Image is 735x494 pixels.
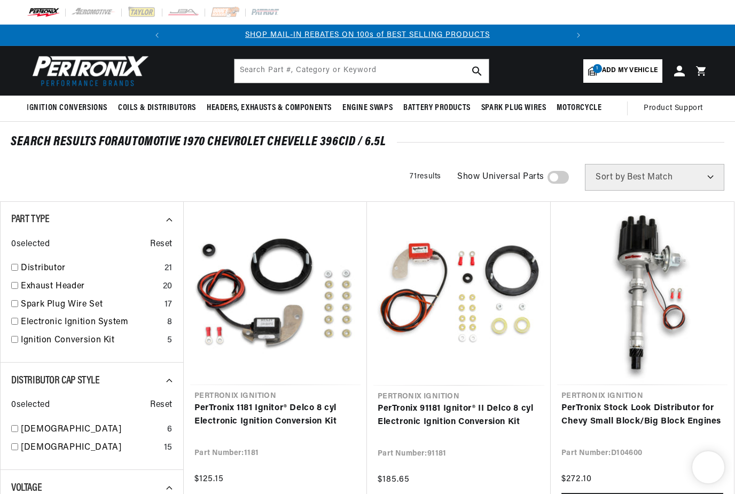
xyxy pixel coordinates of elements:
span: Voltage [11,483,42,493]
span: Part Type [11,214,49,225]
a: Ignition Conversion Kit [21,334,163,348]
summary: Motorcycle [551,96,607,121]
span: 71 results [410,172,441,181]
span: Battery Products [403,103,471,114]
span: Reset [150,238,173,252]
img: Pertronix [27,52,150,89]
div: 20 [163,280,173,294]
a: PerTronix 1181 Ignitor® Delco 8 cyl Electronic Ignition Conversion Kit [194,402,356,429]
span: Show Universal Parts [457,170,544,184]
span: Add my vehicle [602,66,658,76]
a: Exhaust Header [21,280,159,294]
span: Product Support [644,103,703,114]
summary: Coils & Distributors [113,96,201,121]
summary: Battery Products [398,96,476,121]
select: Sort by [585,164,724,191]
div: 1 of 2 [168,29,568,41]
span: Coils & Distributors [118,103,196,114]
summary: Spark Plug Wires [476,96,552,121]
button: Translation missing: en.sections.announcements.previous_announcement [146,25,168,46]
div: 8 [167,316,173,330]
summary: Ignition Conversions [27,96,113,121]
a: 1Add my vehicle [583,59,662,83]
div: 5 [167,334,173,348]
span: Motorcycle [557,103,601,114]
a: Electronic Ignition System [21,316,163,330]
a: [DEMOGRAPHIC_DATA] [21,441,160,455]
input: Search Part #, Category or Keyword [234,59,489,83]
div: SEARCH RESULTS FOR Automotive 1970 Chevrolet Chevelle 396cid / 6.5L [11,137,724,147]
a: Distributor [21,262,160,276]
div: 6 [167,423,173,437]
div: 17 [165,298,173,312]
a: Spark Plug Wire Set [21,298,160,312]
a: [DEMOGRAPHIC_DATA] [21,423,163,437]
span: Ignition Conversions [27,103,107,114]
div: 21 [165,262,173,276]
summary: Engine Swaps [337,96,398,121]
span: Engine Swaps [342,103,393,114]
a: PerTronix Stock Look Distributor for Chevy Small Block/Big Block Engines [561,402,723,429]
span: 0 selected [11,398,50,412]
summary: Headers, Exhausts & Components [201,96,337,121]
summary: Product Support [644,96,708,121]
button: search button [465,59,489,83]
button: Translation missing: en.sections.announcements.next_announcement [568,25,589,46]
span: 0 selected [11,238,50,252]
span: Distributor Cap Style [11,375,100,386]
div: Announcement [168,29,568,41]
span: Headers, Exhausts & Components [207,103,332,114]
span: Spark Plug Wires [481,103,546,114]
a: SHOP MAIL-IN REBATES ON 100s of BEST SELLING PRODUCTS [245,31,490,39]
span: Reset [150,398,173,412]
span: Sort by [596,173,625,182]
div: 15 [164,441,173,455]
a: PerTronix 91181 Ignitor® II Delco 8 cyl Electronic Ignition Conversion Kit [378,402,540,429]
span: 1 [593,64,602,73]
